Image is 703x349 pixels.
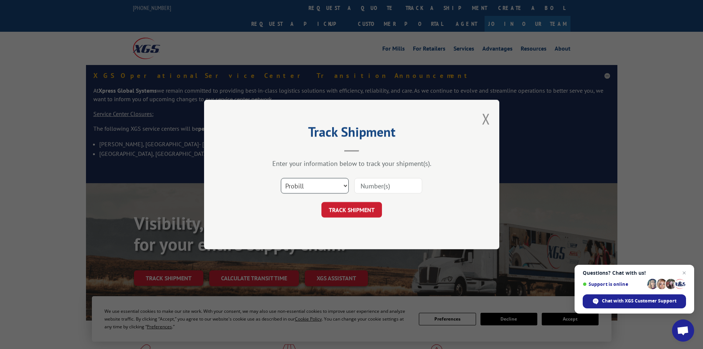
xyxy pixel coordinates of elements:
[241,159,462,168] div: Enter your information below to track your shipment(s).
[321,202,382,218] button: TRACK SHIPMENT
[583,281,645,287] span: Support is online
[482,109,490,129] button: Close modal
[583,294,686,308] span: Chat with XGS Customer Support
[672,319,694,342] a: Open chat
[583,270,686,276] span: Questions? Chat with us!
[354,178,422,194] input: Number(s)
[241,127,462,141] h2: Track Shipment
[602,298,676,304] span: Chat with XGS Customer Support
